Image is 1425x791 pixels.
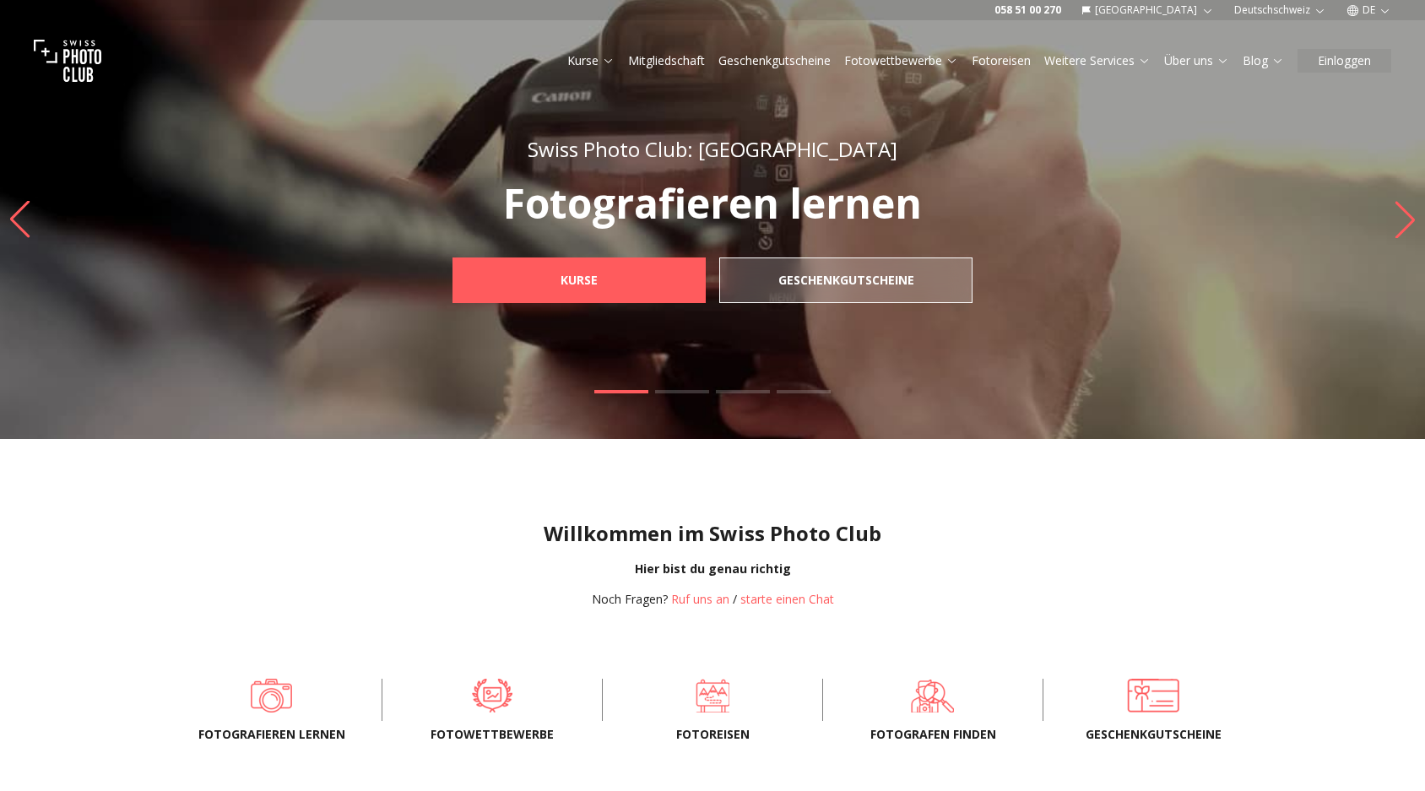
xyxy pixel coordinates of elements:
[561,272,598,289] b: Kurse
[14,561,1411,577] div: Hier bist du genau richtig
[452,257,706,303] a: Kurse
[778,272,914,289] b: Geschenkgutscheine
[972,52,1031,69] a: Fotoreisen
[844,52,958,69] a: Fotowettbewerbe
[189,679,355,712] a: Fotografieren lernen
[621,49,712,73] button: Mitgliedschaft
[592,591,834,608] div: /
[994,3,1061,17] a: 058 51 00 270
[628,52,705,69] a: Mitgliedschaft
[850,726,1016,743] span: Fotografen finden
[1164,52,1229,69] a: Über uns
[671,591,729,607] a: Ruf uns an
[837,49,965,73] button: Fotowettbewerbe
[1044,52,1151,69] a: Weitere Services
[718,52,831,69] a: Geschenkgutscheine
[1070,726,1236,743] span: Geschenkgutscheine
[189,726,355,743] span: Fotografieren lernen
[1157,49,1236,73] button: Über uns
[1298,49,1391,73] button: Einloggen
[34,27,101,95] img: Swiss photo club
[719,257,973,303] a: Geschenkgutscheine
[1038,49,1157,73] button: Weitere Services
[14,520,1411,547] h1: Willkommen im Swiss Photo Club
[1243,52,1284,69] a: Blog
[965,49,1038,73] button: Fotoreisen
[740,591,834,608] button: starte einen Chat
[712,49,837,73] button: Geschenkgutscheine
[592,591,668,607] span: Noch Fragen?
[561,49,621,73] button: Kurse
[1070,679,1236,712] a: Geschenkgutscheine
[630,679,795,712] a: Fotoreisen
[630,726,795,743] span: Fotoreisen
[850,679,1016,712] a: Fotografen finden
[528,135,897,163] span: Swiss Photo Club: [GEOGRAPHIC_DATA]
[409,726,575,743] span: Fotowettbewerbe
[567,52,615,69] a: Kurse
[1236,49,1291,73] button: Blog
[409,679,575,712] a: Fotowettbewerbe
[415,183,1010,224] p: Fotografieren lernen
